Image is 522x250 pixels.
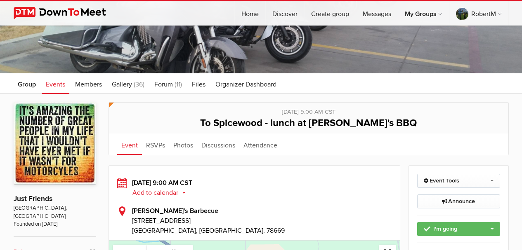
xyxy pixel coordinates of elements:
[42,73,69,94] a: Events
[112,80,132,89] span: Gallery
[142,134,169,155] a: RSVPs
[132,227,285,235] span: [GEOGRAPHIC_DATA], [GEOGRAPHIC_DATA], 78669
[200,117,417,129] span: To Spicewood - lunch at [PERSON_NAME]'s BBQ
[235,1,265,26] a: Home
[134,80,144,89] span: (36)
[197,134,239,155] a: Discussions
[18,80,36,89] span: Group
[188,73,210,94] a: Files
[356,1,398,26] a: Messages
[266,1,304,26] a: Discover
[398,1,449,26] a: My Groups
[46,80,65,89] span: Events
[71,73,106,94] a: Members
[75,80,102,89] span: Members
[14,220,96,228] span: Founded on [DATE]
[117,178,392,198] div: [DATE] 9:00 AM CST
[449,1,508,26] a: RobertM
[132,216,392,226] span: [STREET_ADDRESS]
[305,1,356,26] a: Create group
[14,7,119,19] img: DownToMeet
[417,222,500,236] a: I'm going
[150,73,186,94] a: Forum (11)
[175,80,182,89] span: (11)
[417,174,500,188] a: Event Tools
[14,73,40,94] a: Group
[417,194,500,208] a: Announce
[117,103,500,117] div: [DATE] 9:00 AM CST
[169,134,197,155] a: Photos
[442,198,475,205] span: Announce
[14,204,96,220] span: [GEOGRAPHIC_DATA], [GEOGRAPHIC_DATA]
[192,80,205,89] span: Files
[14,102,96,185] img: Just Friends
[108,73,149,94] a: Gallery (36)
[215,80,276,89] span: Organizer Dashboard
[14,194,52,203] a: Just Friends
[211,73,281,94] a: Organizer Dashboard
[132,207,218,215] b: [PERSON_NAME]'s Barbecue
[117,134,142,155] a: Event
[154,80,173,89] span: Forum
[132,189,192,196] button: Add to calendar
[239,134,281,155] a: Attendance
